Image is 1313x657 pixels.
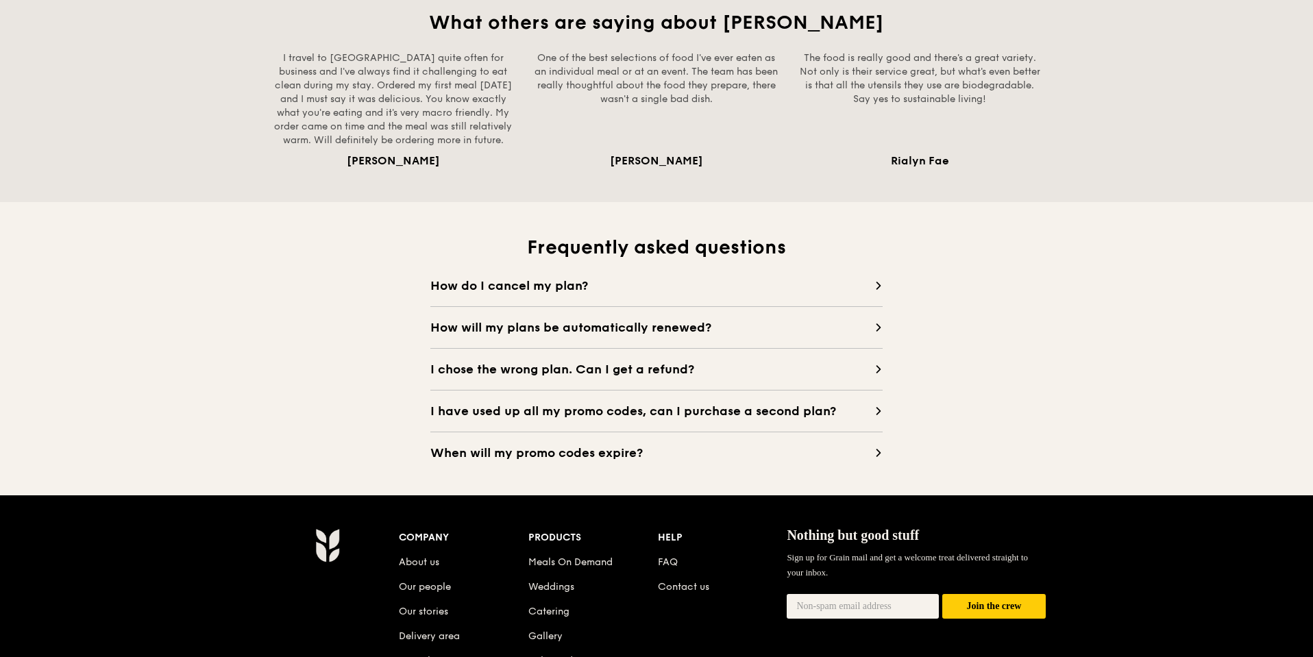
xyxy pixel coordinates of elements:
a: Gallery [528,630,563,642]
a: Our stories [399,606,448,617]
div: Help [658,528,787,547]
div: Rialyn Fae [796,153,1043,169]
a: Weddings [528,581,574,593]
input: Non-spam email address [787,594,939,619]
a: Our people [399,581,451,593]
a: About us [399,556,439,568]
span: When will my promo codes expire? [430,443,874,462]
a: Meals On Demand [528,556,613,568]
span: How do I cancel my plan? [430,276,874,295]
a: Contact us [658,581,709,593]
span: Nothing but good stuff [787,528,919,543]
div: Products [528,528,658,547]
span: How will my plans be automatically renewed? [430,318,874,337]
div: One of the best selections of food I've ever eaten as an individual meal or at an event. The team... [533,51,780,147]
div: [PERSON_NAME] [270,153,517,169]
span: I have used up all my promo codes, can I purchase a second plan? [430,401,874,421]
span: I chose the wrong plan. Can I get a refund? [430,360,874,379]
span: Frequently asked questions [527,236,786,259]
div: Company [399,528,528,547]
img: Grain [315,528,339,562]
a: Catering [528,606,569,617]
a: Delivery area [399,630,460,642]
span: Sign up for Grain mail and get a welcome treat delivered straight to your inbox. [787,552,1028,578]
a: FAQ [658,556,678,568]
span: What others are saying about [PERSON_NAME] [429,11,884,34]
div: [PERSON_NAME] [533,153,780,169]
div: The food is really good and there's a great variety. Not only is their service great, but what's ... [796,51,1043,147]
button: Join the crew [942,594,1046,619]
div: I travel to [GEOGRAPHIC_DATA] quite often for business and I've always find it challenging to eat... [270,51,517,147]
